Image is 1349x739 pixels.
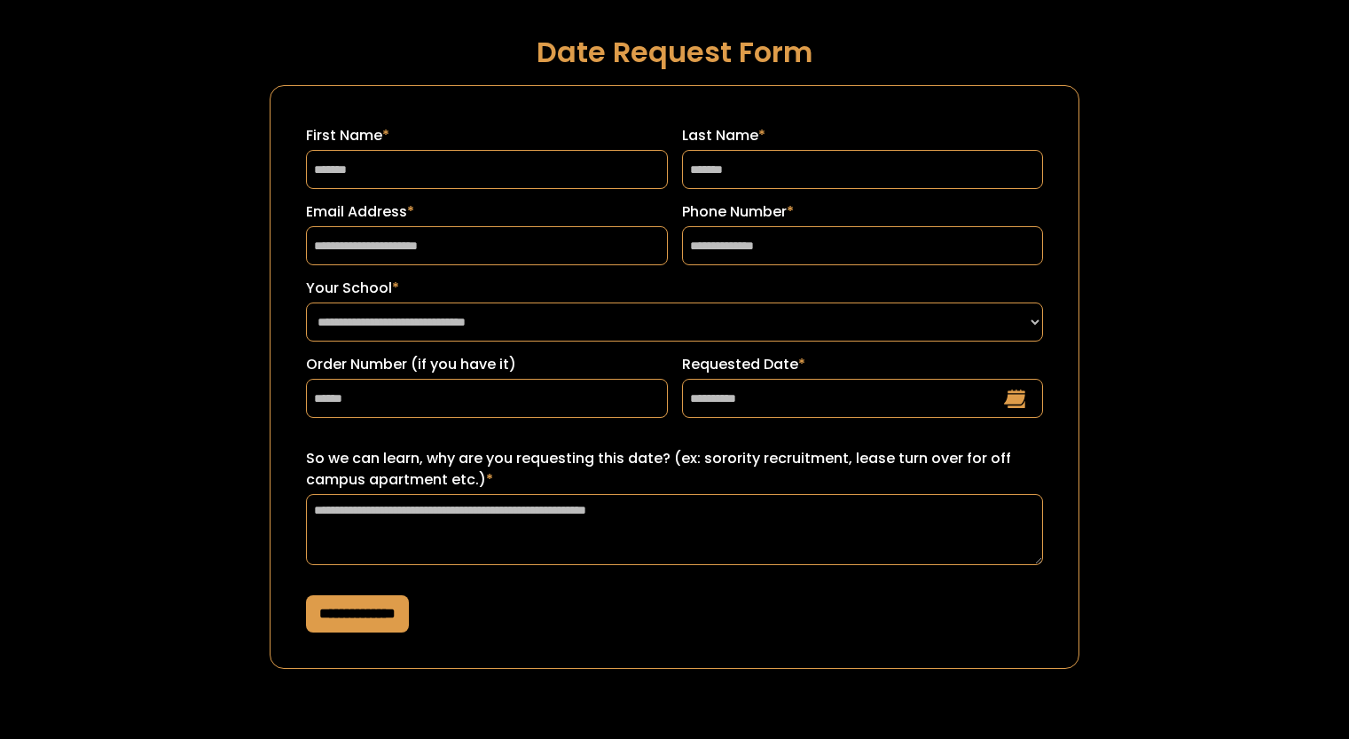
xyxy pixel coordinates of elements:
[270,85,1079,669] form: Request a Date Form
[306,125,667,146] label: First Name
[306,201,667,223] label: Email Address
[682,201,1043,223] label: Phone Number
[306,448,1043,491] label: So we can learn, why are you requesting this date? (ex: sorority recruitment, lease turn over for...
[682,354,1043,375] label: Requested Date
[306,278,1043,299] label: Your School
[270,36,1079,67] h1: Date Request Form
[306,354,667,375] label: Order Number (if you have it)
[682,125,1043,146] label: Last Name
